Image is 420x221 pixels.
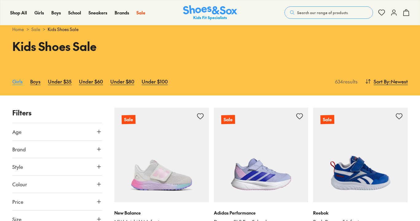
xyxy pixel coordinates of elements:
span: Price [12,198,23,205]
p: Sale [122,115,135,124]
a: Under $100 [142,75,168,88]
p: 634 results [332,78,358,85]
a: Under $80 [110,75,134,88]
p: Sale [320,115,334,124]
a: Boys [51,10,61,16]
span: Sort By [374,78,389,85]
span: Age [12,128,22,135]
p: Sale [221,115,235,124]
p: New Balance [114,210,209,216]
p: Adidas Performance [214,210,308,216]
p: Filters [12,108,102,118]
a: Under $35 [48,75,72,88]
a: Boys [30,75,41,88]
a: Girls [34,10,44,16]
h1: Kids Shoes Sale [12,37,203,55]
a: School [68,10,81,16]
a: Sale [313,108,408,202]
a: Sale [114,108,209,202]
a: Sale [214,108,308,202]
p: Reebok [313,210,408,216]
a: Shoes & Sox [183,5,237,20]
button: Search our range of products [285,6,373,19]
button: Age [12,123,102,140]
span: Brand [12,145,26,153]
button: Price [12,193,102,210]
span: : Newest [389,78,408,85]
span: Search our range of products [297,10,348,15]
img: SNS_Logo_Responsive.svg [183,5,237,20]
a: Home [12,26,24,33]
span: Kids Shoes Sale [48,26,79,33]
span: Colour [12,180,27,188]
a: Girls [12,75,23,88]
a: Shop All [10,10,27,16]
button: Colour [12,176,102,193]
a: Sneakers [88,10,107,16]
button: Sort By:Newest [365,75,408,88]
a: Under $60 [79,75,103,88]
button: Brand [12,141,102,158]
a: Brands [115,10,129,16]
a: Sale [136,10,145,16]
div: > > [12,26,408,33]
button: Style [12,158,102,175]
a: Sale [31,26,40,33]
span: Style [12,163,23,170]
